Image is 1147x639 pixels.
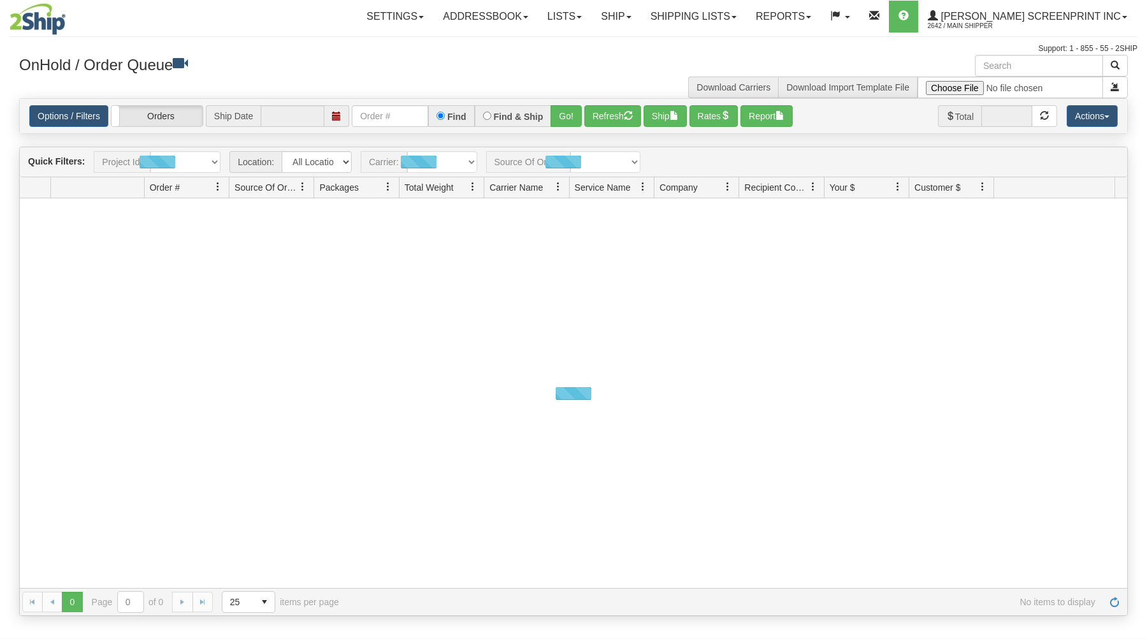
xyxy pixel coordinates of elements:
a: Order # filter column settings [207,176,229,198]
span: Page 0 [62,592,82,612]
span: Page of 0 [92,591,164,613]
a: Company filter column settings [717,176,739,198]
a: Refresh [1104,592,1125,612]
button: Go! [551,105,582,127]
span: Page sizes drop down [222,591,275,613]
h3: OnHold / Order Queue [19,55,564,73]
button: Search [1102,55,1128,77]
span: [PERSON_NAME] Screenprint Inc [938,11,1121,22]
a: Ship [591,1,640,33]
span: Service Name [575,181,631,194]
input: Import [918,77,1103,98]
input: Search [975,55,1103,77]
span: Customer $ [914,181,960,194]
label: Orders [112,106,203,126]
div: grid toolbar [20,147,1127,177]
a: Options / Filters [29,105,108,127]
a: [PERSON_NAME] Screenprint Inc 2642 / Main Shipper [918,1,1137,33]
img: logo2642.jpg [10,3,66,35]
button: Refresh [584,105,641,127]
a: Download Carriers [696,82,770,92]
a: Download Import Template File [786,82,909,92]
button: Actions [1067,105,1118,127]
span: Location: [229,151,282,173]
button: Rates [689,105,739,127]
a: Your $ filter column settings [887,176,909,198]
a: Recipient Country filter column settings [802,176,824,198]
span: Order # [150,181,180,194]
label: Find & Ship [494,112,544,121]
button: Report [740,105,793,127]
label: Quick Filters: [28,155,85,168]
button: Ship [644,105,687,127]
span: Packages [319,181,358,194]
a: Packages filter column settings [377,176,399,198]
span: No items to display [357,597,1095,607]
a: Reports [746,1,821,33]
span: Carrier Name [489,181,543,194]
span: 2642 / Main Shipper [928,20,1023,33]
label: Find [447,112,466,121]
a: Customer $ filter column settings [972,176,993,198]
input: Order # [352,105,428,127]
span: Source Of Order [234,181,298,194]
a: Total Weight filter column settings [462,176,484,198]
a: Settings [357,1,433,33]
span: Total Weight [405,181,454,194]
span: Your $ [830,181,855,194]
span: Recipient Country [744,181,808,194]
a: Carrier Name filter column settings [547,176,569,198]
span: items per page [222,591,339,613]
a: Source Of Order filter column settings [292,176,314,198]
a: Shipping lists [641,1,746,33]
span: Ship Date [206,105,261,127]
a: Addressbook [433,1,538,33]
a: Lists [538,1,591,33]
a: Service Name filter column settings [632,176,654,198]
span: Company [660,181,698,194]
span: select [254,592,275,612]
span: Total [938,105,982,127]
span: 25 [230,596,247,608]
div: Support: 1 - 855 - 55 - 2SHIP [10,43,1137,54]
